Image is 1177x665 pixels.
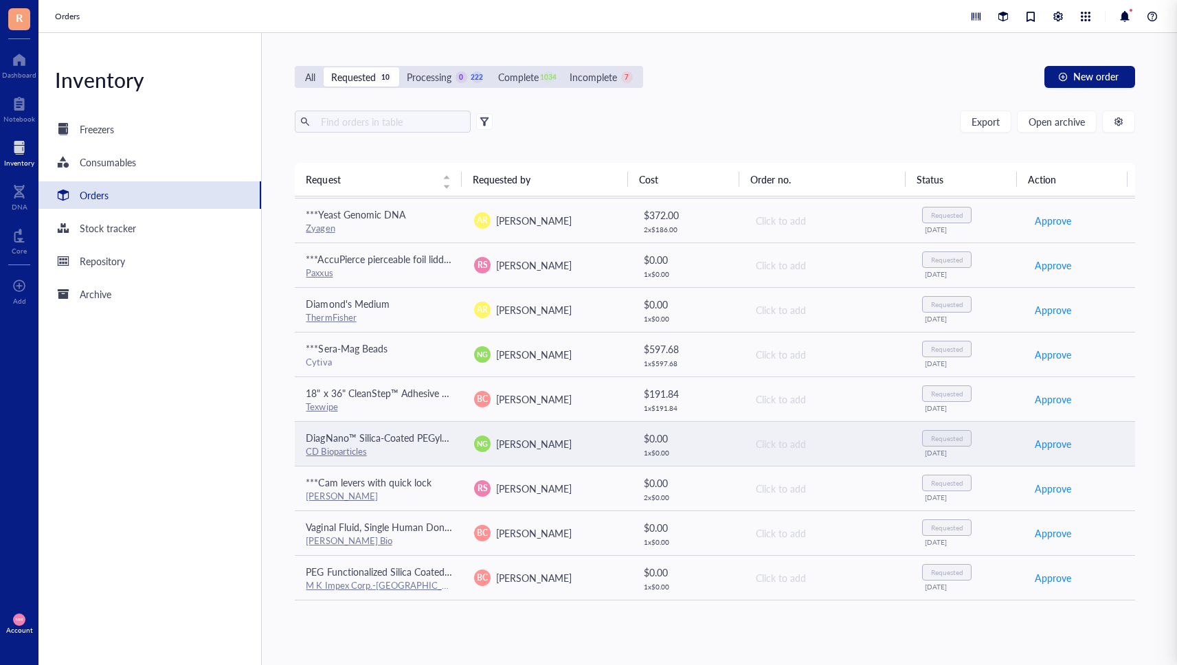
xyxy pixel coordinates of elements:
[644,431,732,446] div: $ 0.00
[960,111,1011,133] button: Export
[743,555,912,600] td: Click to add
[306,207,405,221] span: ***Yeast Genomic DNA
[1017,163,1128,196] th: Action
[743,287,912,332] td: Click to add
[931,256,963,264] div: Requested
[306,311,356,324] a: ThermFisher
[38,214,261,242] a: Stock tracker
[756,436,901,451] div: Click to add
[3,93,35,123] a: Notebook
[925,404,1012,412] div: [DATE]
[38,247,261,275] a: Repository
[931,568,963,576] div: Requested
[38,181,261,209] a: Orders
[498,69,539,84] div: Complete
[496,571,572,585] span: [PERSON_NAME]
[743,466,912,510] td: Click to add
[306,444,366,458] a: CD Bioparticles
[931,211,963,219] div: Requested
[13,297,26,305] div: Add
[80,286,111,302] div: Archive
[306,400,337,413] a: Texwipe
[496,437,572,451] span: [PERSON_NAME]
[925,583,1012,591] div: [DATE]
[380,71,392,83] div: 10
[496,348,572,361] span: [PERSON_NAME]
[644,207,732,223] div: $ 372.00
[925,449,1012,457] div: [DATE]
[1035,436,1071,451] span: Approve
[644,252,732,267] div: $ 0.00
[925,359,1012,368] div: [DATE]
[1034,388,1072,410] button: Approve
[477,438,488,449] span: NG
[743,421,912,466] td: Click to add
[644,404,732,412] div: 1 x $ 191.84
[644,449,732,457] div: 1 x $ 0.00
[644,520,732,535] div: $ 0.00
[644,315,732,323] div: 1 x $ 0.00
[471,71,483,83] div: 222
[931,479,963,487] div: Requested
[925,225,1012,234] div: [DATE]
[306,266,333,279] a: Paxxus
[644,359,732,368] div: 1 x $ 597.68
[38,280,261,308] a: Archive
[1034,299,1072,321] button: Approve
[496,482,572,495] span: [PERSON_NAME]
[628,163,739,196] th: Cost
[931,523,963,532] div: Requested
[80,188,109,203] div: Orders
[4,159,34,167] div: Inventory
[756,526,901,541] div: Click to add
[38,66,261,93] div: Inventory
[1017,111,1097,133] button: Open archive
[16,9,23,26] span: R
[644,565,732,580] div: $ 0.00
[1035,347,1071,362] span: Approve
[931,434,963,442] div: Requested
[38,148,261,176] a: Consumables
[477,304,488,316] span: AR
[739,163,906,196] th: Order no.
[644,297,732,312] div: $ 0.00
[743,243,912,287] td: Click to add
[496,214,572,227] span: [PERSON_NAME]
[925,270,1012,278] div: [DATE]
[462,163,628,196] th: Requested by
[1034,254,1072,276] button: Approve
[1034,567,1072,589] button: Approve
[644,270,732,278] div: 1 x $ 0.00
[743,510,912,555] td: Click to add
[925,315,1012,323] div: [DATE]
[12,225,27,255] a: Core
[306,356,452,368] div: Cytiva
[306,565,511,578] span: PEG Functionalized Silica Coated Gold Nanorods
[80,122,114,137] div: Freezers
[3,115,35,123] div: Notebook
[16,618,22,622] span: MM
[1034,522,1072,544] button: Approve
[478,259,488,271] span: RS
[931,345,963,353] div: Requested
[2,71,36,79] div: Dashboard
[306,386,546,400] span: 18" x 36" CleanStep™ Adhesive Mat, Blue AMA183681B
[477,214,488,227] span: AR
[295,163,461,196] th: Request
[38,115,261,143] a: Freezers
[306,252,456,266] span: ***AccuPierce pierceable foil lidding
[1035,526,1071,541] span: Approve
[756,392,901,407] div: Click to add
[756,302,901,317] div: Click to add
[1034,477,1072,499] button: Approve
[80,253,125,269] div: Repository
[306,431,748,444] span: DiagNano™ Silica-Coated PEGylated Gold Nanorods, 10 nm, Absorption Max 850 nm, 10 nm Silica Shell
[756,570,901,585] div: Click to add
[6,626,33,634] div: Account
[1073,71,1119,82] span: New order
[477,393,488,405] span: BC
[1035,570,1071,585] span: Approve
[925,493,1012,501] div: [DATE]
[1034,433,1072,455] button: Approve
[644,493,732,501] div: 2 x $ 0.00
